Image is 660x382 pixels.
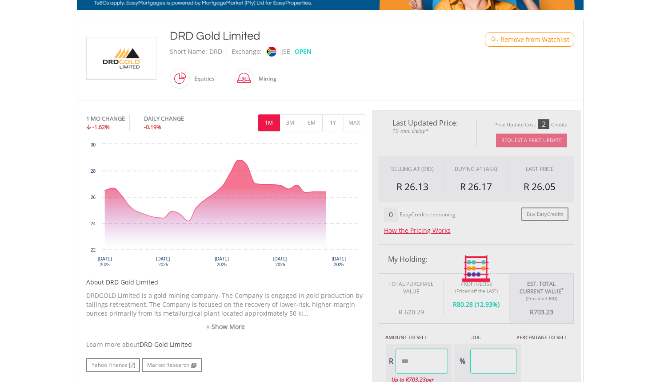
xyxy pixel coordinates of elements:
[280,114,301,131] button: 3M
[90,142,96,147] text: 30
[86,358,140,372] a: Yahoo Finance
[92,123,110,131] span: -1.62%
[142,358,202,372] a: Market Research
[90,248,96,252] text: 22
[281,44,290,59] div: JSE
[86,291,365,318] p: DRDGOLD Limited is a gold mining company. The Company is engaged in gold production by tailings r...
[170,28,449,44] div: DRD Gold Limited
[485,33,574,47] button: Watchlist - Remove from Watchlist
[254,68,276,89] div: Mining
[90,195,96,200] text: 26
[86,140,365,273] div: Chart. Highcharts interactive chart.
[140,340,192,349] span: DRD Gold Limited
[322,114,344,131] button: 1Y
[97,256,112,267] text: [DATE] 2025
[301,114,323,131] button: 6M
[86,114,125,123] div: 1 MO CHANGE
[232,44,262,59] div: Exchange:
[215,256,229,267] text: [DATE] 2025
[86,278,365,287] h5: About DRD Gold Limited
[344,114,365,131] button: MAX
[86,340,365,349] div: Learn more about
[86,322,365,331] a: + Show More
[144,114,214,123] div: DAILY CHANGE
[332,256,346,267] text: [DATE] 2025
[90,221,96,226] text: 24
[295,44,312,59] div: OPEN
[90,169,96,174] text: 28
[266,47,276,57] img: jse.png
[88,37,155,79] img: EQU.ZA.DRD.png
[209,44,222,59] div: DRD
[156,256,170,267] text: [DATE] 2025
[490,36,496,43] img: Watchlist
[273,256,287,267] text: [DATE] 2025
[496,35,569,44] span: - Remove from Watchlist
[170,44,207,59] div: Short Name:
[258,114,280,131] button: 1M
[190,68,215,89] div: Equities
[86,140,365,273] svg: Interactive chart
[144,123,161,131] span: -0.19%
